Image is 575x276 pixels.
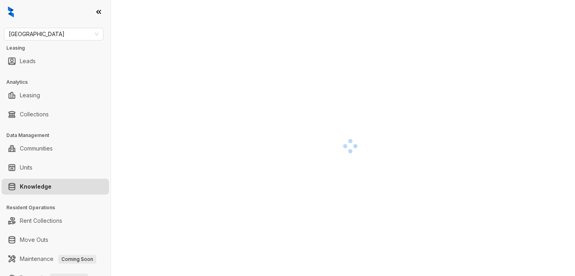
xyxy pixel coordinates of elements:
a: Units [20,160,32,176]
h3: Data Management [6,132,111,139]
h3: Resident Operations [6,204,111,211]
li: Rent Collections [2,213,109,229]
a: Collections [20,106,49,122]
a: Leads [20,53,36,69]
img: logo [8,6,14,17]
li: Leads [2,53,109,69]
li: Leasing [2,87,109,103]
span: Fairfield [9,28,99,40]
li: Maintenance [2,251,109,267]
a: Move Outs [20,232,48,248]
li: Communities [2,141,109,156]
a: Rent Collections [20,213,62,229]
a: Communities [20,141,53,156]
li: Knowledge [2,179,109,195]
li: Units [2,160,109,176]
a: Leasing [20,87,40,103]
span: Coming Soon [58,255,96,264]
li: Collections [2,106,109,122]
h3: Analytics [6,79,111,86]
a: Knowledge [20,179,52,195]
li: Move Outs [2,232,109,248]
h3: Leasing [6,44,111,52]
